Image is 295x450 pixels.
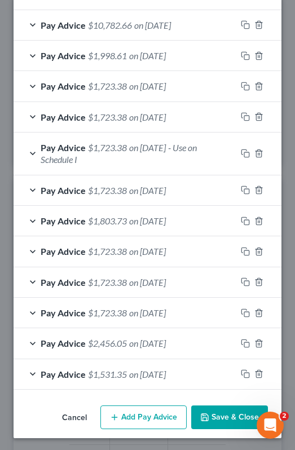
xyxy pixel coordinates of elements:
span: $1,723.38 [88,81,127,91]
span: on [DATE] [129,307,166,318]
button: Add Pay Advice [100,405,187,429]
span: on [DATE] [129,142,166,153]
span: $1,723.38 [88,112,127,122]
span: Pay Advice [41,50,86,61]
span: Pay Advice [41,112,86,122]
button: Save & Close [191,405,268,429]
span: $2,456.05 [88,338,127,348]
span: Pay Advice [41,81,86,91]
span: $1,998.61 [88,50,127,61]
span: Pay Advice [41,369,86,380]
span: on [DATE] [129,246,166,257]
span: $1,723.38 [88,277,127,288]
span: Pay Advice [41,338,86,348]
span: Pay Advice [41,307,86,318]
button: Cancel [53,407,96,429]
span: $1,723.38 [88,142,127,153]
span: on [DATE] [129,277,166,288]
span: on [DATE] [129,369,166,380]
span: $1,723.38 [88,246,127,257]
span: Pay Advice [41,246,86,257]
span: 2 [280,412,289,421]
span: - Use on Schedule I [41,142,197,165]
span: $1,531.35 [88,369,127,380]
span: $1,723.38 [88,185,127,196]
span: on [DATE] [129,112,166,122]
span: Pay Advice [41,215,86,226]
span: on [DATE] [129,215,166,226]
span: Pay Advice [41,185,86,196]
span: on [DATE] [129,338,166,348]
span: $1,803.73 [88,215,127,226]
iframe: Intercom live chat [257,412,284,439]
span: Pay Advice [41,277,86,288]
span: Pay Advice [41,20,86,30]
span: Pay Advice [41,142,86,153]
span: on [DATE] [129,50,166,61]
span: $10,782.66 [88,20,132,30]
span: on [DATE] [129,81,166,91]
span: on [DATE] [134,20,171,30]
span: on [DATE] [129,185,166,196]
span: $1,723.38 [88,307,127,318]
